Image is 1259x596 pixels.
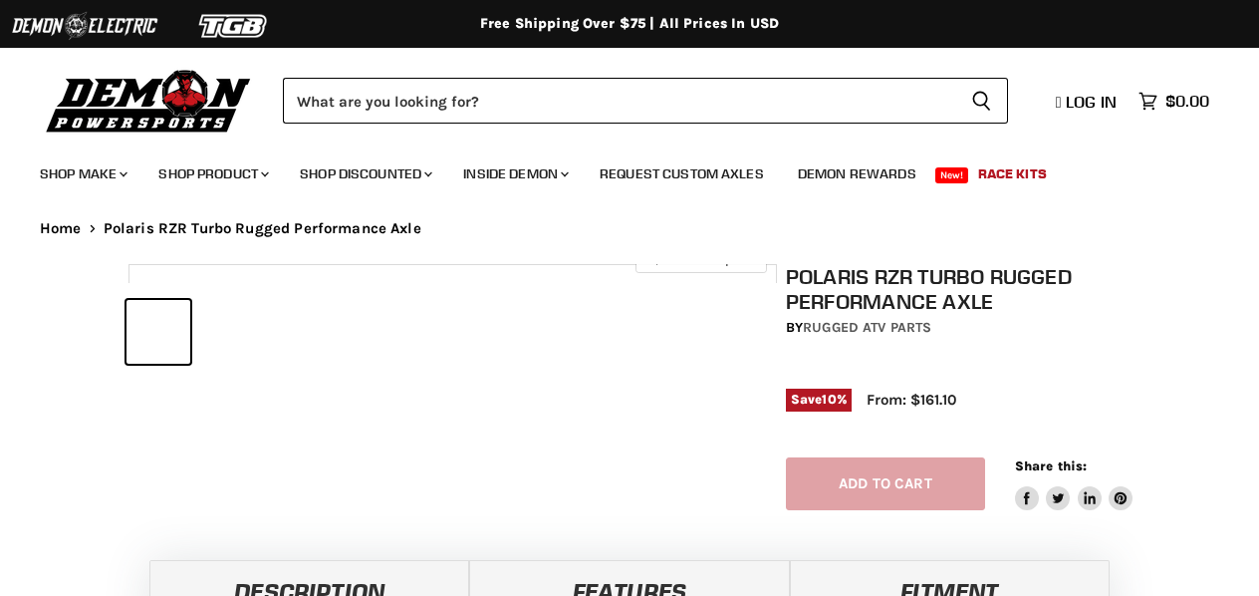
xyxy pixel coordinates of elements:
[1047,93,1129,111] a: Log in
[283,78,955,124] input: Search
[104,220,421,237] span: Polaris RZR Turbo Rugged Performance Axle
[955,78,1008,124] button: Search
[448,153,581,194] a: Inside Demon
[786,264,1139,314] h1: Polaris RZR Turbo Rugged Performance Axle
[159,7,309,45] img: TGB Logo 2
[935,167,969,183] span: New!
[822,392,836,407] span: 10
[963,153,1062,194] a: Race Kits
[1015,457,1133,510] aside: Share this:
[1165,92,1209,111] span: $0.00
[803,319,931,336] a: Rugged ATV Parts
[585,153,779,194] a: Request Custom Axles
[285,153,444,194] a: Shop Discounted
[867,391,956,409] span: From: $161.10
[645,251,756,266] span: Click to expand
[786,317,1139,339] div: by
[40,65,258,136] img: Demon Powersports
[1129,87,1219,116] a: $0.00
[143,153,281,194] a: Shop Product
[126,300,190,364] button: IMAGE thumbnail
[1066,92,1117,112] span: Log in
[10,7,159,45] img: Demon Electric Logo 2
[783,153,931,194] a: Demon Rewards
[1015,458,1087,473] span: Share this:
[25,146,1204,194] ul: Main menu
[283,78,1008,124] form: Product
[40,220,82,237] a: Home
[25,153,139,194] a: Shop Make
[786,389,852,411] span: Save %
